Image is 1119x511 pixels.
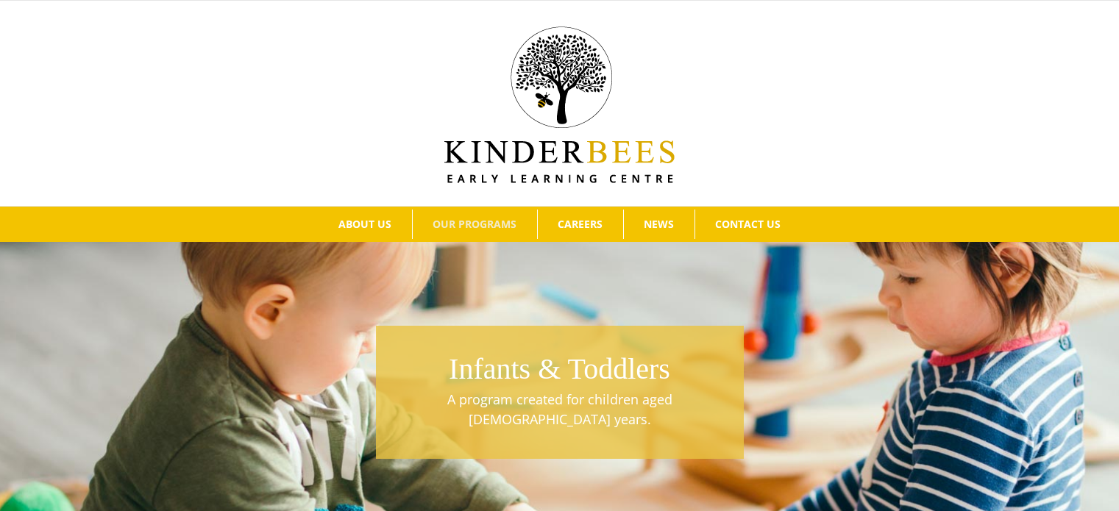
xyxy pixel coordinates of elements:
[383,349,736,390] h1: Infants & Toddlers
[715,219,781,229] span: CONTACT US
[433,219,516,229] span: OUR PROGRAMS
[338,219,391,229] span: ABOUT US
[558,219,603,229] span: CAREERS
[413,210,537,239] a: OUR PROGRAMS
[624,210,695,239] a: NEWS
[383,390,736,429] p: A program created for children aged [DEMOGRAPHIC_DATA] years.
[538,210,623,239] a: CAREERS
[444,26,675,183] img: Kinder Bees Logo
[695,210,801,239] a: CONTACT US
[22,207,1097,242] nav: Main Menu
[644,219,674,229] span: NEWS
[319,210,412,239] a: ABOUT US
